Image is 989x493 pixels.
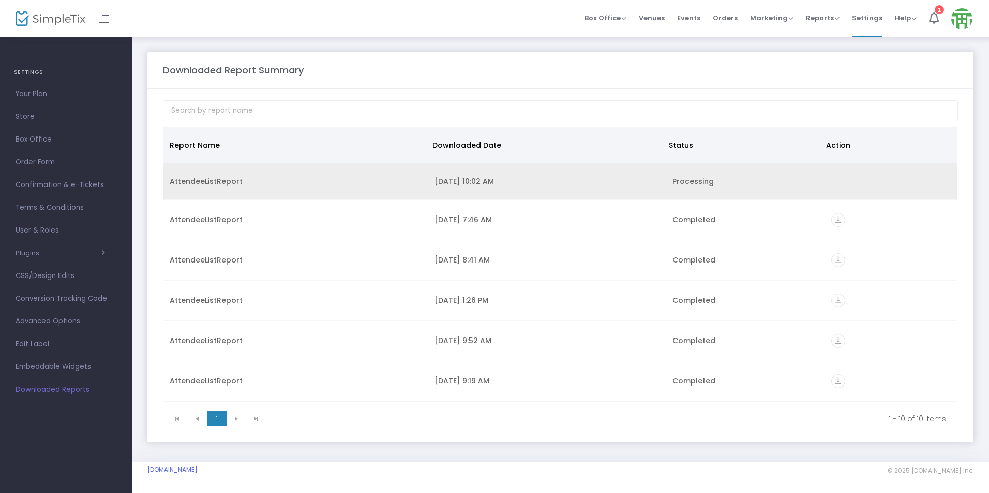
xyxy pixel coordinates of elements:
[672,214,819,225] div: Completed
[16,133,116,146] span: Box Office
[170,335,422,346] div: AttendeeListReport
[831,337,845,347] a: vertical_align_bottom
[16,292,116,305] span: Conversion Tracking Code
[16,315,116,328] span: Advanced Options
[273,413,946,424] kendo-pager-info: 1 - 10 of 10 items
[16,201,116,214] span: Terms & Conditions
[831,334,951,348] div: https://go.SimpleTix.com/f7opi
[672,176,819,187] div: Processing
[585,13,626,23] span: Box Office
[434,376,661,386] div: 7/9/2025 9:19 AM
[895,13,917,23] span: Help
[677,5,700,31] span: Events
[163,127,957,406] div: Data table
[434,295,661,305] div: 7/9/2025 1:26 PM
[713,5,738,31] span: Orders
[163,63,304,77] m-panel-title: Downloaded Report Summary
[16,224,116,237] span: User & Roles
[16,383,116,396] span: Downloaded Reports
[806,13,840,23] span: Reports
[207,411,227,426] span: Page 1
[888,467,973,475] span: © 2025 [DOMAIN_NAME] Inc.
[147,466,198,474] a: [DOMAIN_NAME]
[16,110,116,124] span: Store
[639,5,665,31] span: Venues
[434,335,661,346] div: 7/9/2025 9:52 AM
[672,335,819,346] div: Completed
[831,213,845,227] i: vertical_align_bottom
[16,337,116,351] span: Edit Label
[820,127,951,163] th: Action
[831,374,845,388] i: vertical_align_bottom
[831,256,845,267] a: vertical_align_bottom
[170,176,422,187] div: AttendeeListReport
[831,294,845,307] i: vertical_align_bottom
[672,376,819,386] div: Completed
[170,214,422,225] div: AttendeeListReport
[831,374,951,388] div: https://go.SimpleTix.com/5g3dz
[831,253,951,267] div: https://go.SimpleTix.com/p3xk1
[170,376,422,386] div: AttendeeListReport
[434,176,661,187] div: 9/15/2025 10:02 AM
[831,294,951,307] div: https://go.SimpleTix.com/dhp5e
[434,214,661,225] div: 9/4/2025 7:46 AM
[16,360,116,374] span: Embeddable Widgets
[163,127,426,163] th: Report Name
[852,5,882,31] span: Settings
[831,334,845,348] i: vertical_align_bottom
[170,295,422,305] div: AttendeeListReport
[831,377,845,388] a: vertical_align_bottom
[750,13,793,23] span: Marketing
[14,62,118,83] h4: SETTINGS
[16,156,116,169] span: Order Form
[16,87,116,101] span: Your Plan
[672,255,819,265] div: Completed
[935,5,944,14] div: 1
[16,249,105,257] button: Plugins
[831,216,845,226] a: vertical_align_bottom
[831,213,951,227] div: https://go.SimpleTix.com/4t5g5
[663,127,820,163] th: Status
[163,100,958,121] input: Search by report name
[831,253,845,267] i: vertical_align_bottom
[434,255,661,265] div: 7/21/2025 8:41 AM
[672,295,819,305] div: Completed
[831,297,845,307] a: vertical_align_bottom
[16,269,116,283] span: CSS/Design Edits
[426,127,663,163] th: Downloaded Date
[16,178,116,192] span: Confirmation & e-Tickets
[170,255,422,265] div: AttendeeListReport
